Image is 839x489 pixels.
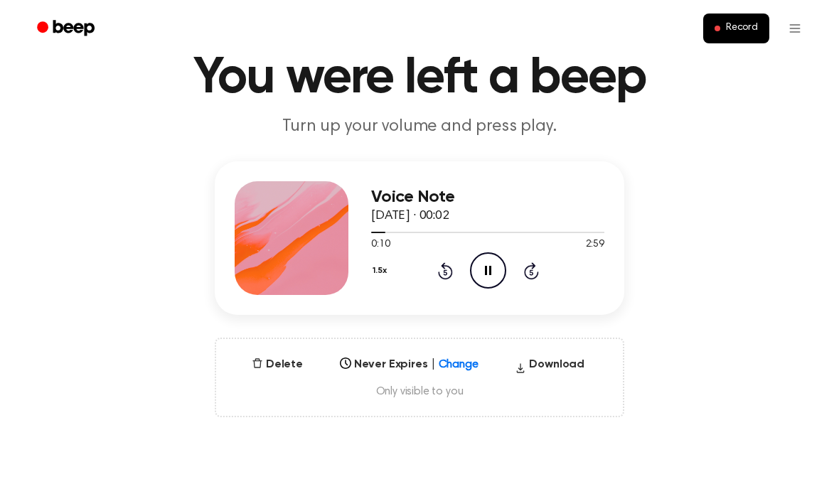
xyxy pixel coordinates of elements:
[27,15,107,43] a: Beep
[371,259,392,283] button: 1.5x
[726,22,758,35] span: Record
[146,115,693,139] p: Turn up your volume and press play.
[778,11,812,45] button: Open menu
[246,356,309,373] button: Delete
[233,385,606,399] span: Only visible to you
[586,237,604,252] span: 2:59
[509,356,590,379] button: Download
[703,14,769,43] button: Record
[371,210,449,222] span: [DATE] · 00:02
[371,188,604,207] h3: Voice Note
[371,237,390,252] span: 0:10
[55,53,784,104] h1: You were left a beep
